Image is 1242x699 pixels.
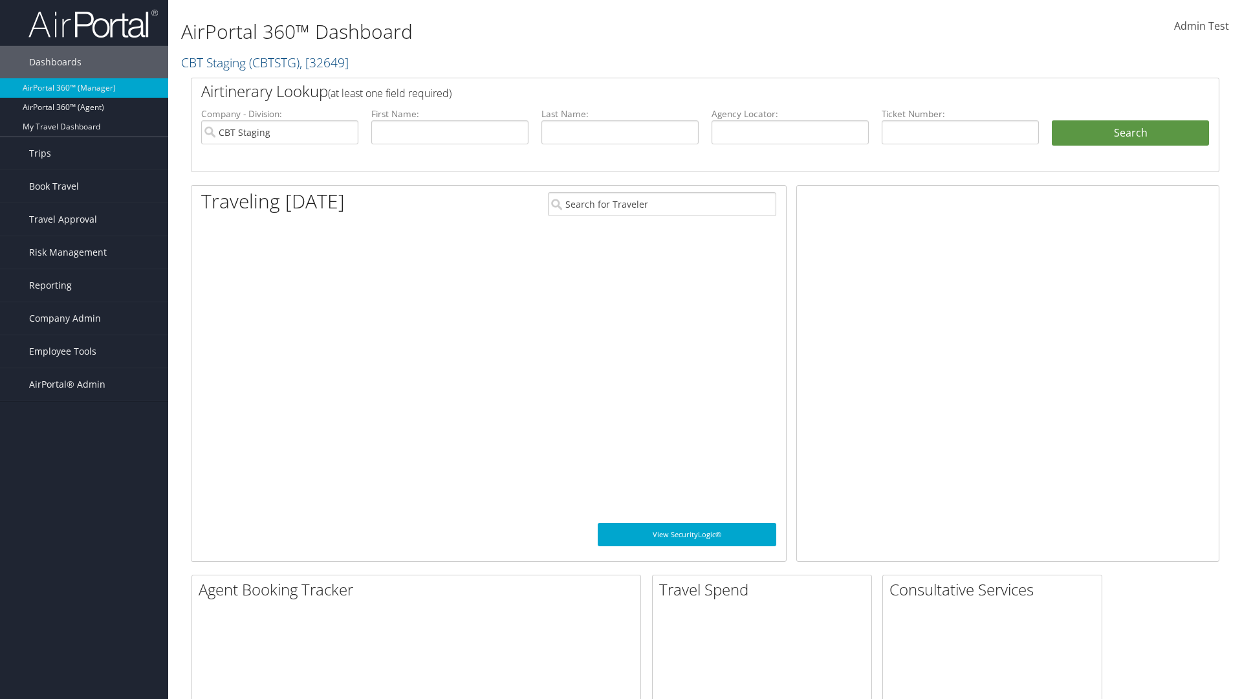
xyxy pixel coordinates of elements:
span: ( CBTSTG ) [249,54,300,71]
label: Ticket Number: [882,107,1039,120]
h2: Travel Spend [659,579,871,601]
span: Risk Management [29,236,107,269]
label: Agency Locator: [712,107,869,120]
h2: Airtinerary Lookup [201,80,1124,102]
h1: AirPortal 360™ Dashboard [181,18,880,45]
button: Search [1052,120,1209,146]
a: View SecurityLogic® [598,523,776,546]
label: First Name: [371,107,528,120]
h2: Agent Booking Tracker [199,579,640,601]
span: (at least one field required) [328,86,452,100]
span: Employee Tools [29,335,96,368]
span: Dashboards [29,46,82,78]
label: Company - Division: [201,107,358,120]
span: Travel Approval [29,203,97,236]
span: AirPortal® Admin [29,368,105,401]
img: airportal-logo.png [28,8,158,39]
label: Last Name: [541,107,699,120]
span: , [ 32649 ] [300,54,349,71]
h2: Consultative Services [889,579,1102,601]
a: Admin Test [1174,6,1229,47]
input: Search for Traveler [548,192,776,216]
h1: Traveling [DATE] [201,188,345,215]
span: Company Admin [29,302,101,335]
span: Reporting [29,269,72,302]
span: Trips [29,137,51,170]
a: CBT Staging [181,54,349,71]
span: Admin Test [1174,19,1229,33]
span: Book Travel [29,170,79,203]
